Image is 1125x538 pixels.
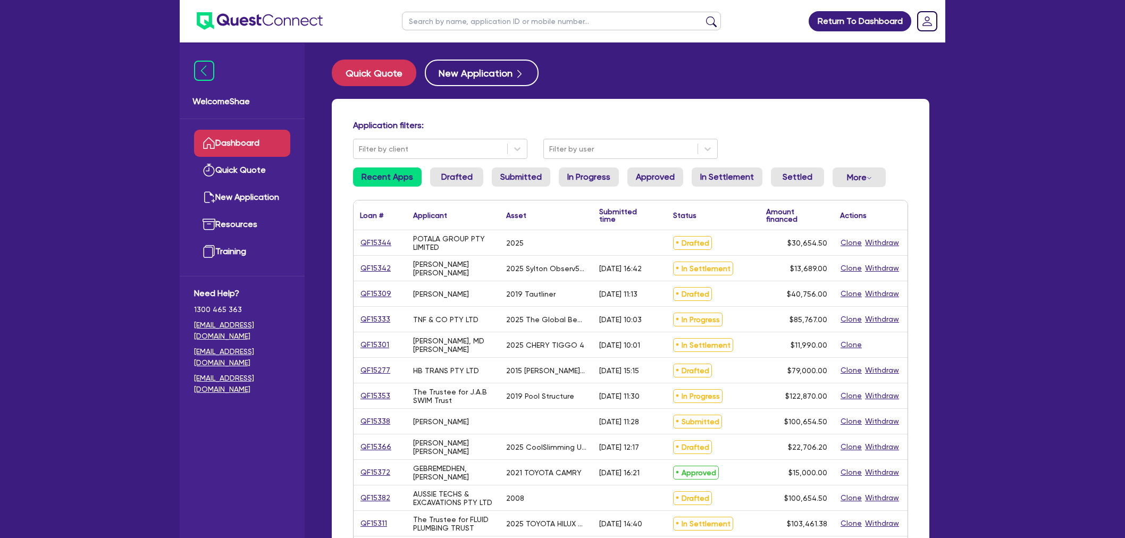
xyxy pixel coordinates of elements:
[599,519,642,528] div: [DATE] 14:40
[506,366,586,375] div: 2015 [PERSON_NAME] Refrigerated
[506,341,584,349] div: 2025 CHERY TIGGO 4
[785,392,827,400] span: $122,870.00
[360,288,392,300] a: QF15309
[506,494,524,502] div: 2008
[673,338,733,352] span: In Settlement
[787,290,827,298] span: $40,756.00
[673,313,723,326] span: In Progress
[194,304,290,315] span: 1300 465 363
[194,287,290,300] span: Need Help?
[840,415,862,427] button: Clone
[413,315,478,324] div: TNF & CO PTY LTD
[840,237,862,249] button: Clone
[599,264,642,273] div: [DATE] 16:42
[360,441,392,453] a: QF15366
[506,443,586,451] div: 2025 CoolSlimming Ultimate 360
[864,492,900,504] button: Withdraw
[506,239,524,247] div: 2025
[864,466,900,478] button: Withdraw
[599,392,640,400] div: [DATE] 11:30
[599,443,639,451] div: [DATE] 12:17
[492,167,550,187] a: Submitted
[360,492,391,504] a: QF15382
[203,191,215,204] img: new-application
[599,315,642,324] div: [DATE] 10:03
[840,517,862,529] button: Clone
[413,417,469,426] div: [PERSON_NAME]
[194,346,290,368] a: [EMAIL_ADDRESS][DOMAIN_NAME]
[559,167,619,187] a: In Progress
[194,211,290,238] a: Resources
[430,167,483,187] a: Drafted
[673,287,712,301] span: Drafted
[840,212,867,219] div: Actions
[673,262,733,275] span: In Settlement
[864,441,900,453] button: Withdraw
[353,120,908,130] h4: Application filters:
[840,313,862,325] button: Clone
[506,212,526,219] div: Asset
[673,415,722,428] span: Submitted
[360,466,391,478] a: QF15372
[413,388,493,405] div: The Trustee for J.A.B SWIM Trust
[194,373,290,395] a: [EMAIL_ADDRESS][DOMAIN_NAME]
[599,366,639,375] div: [DATE] 15:15
[194,320,290,342] a: [EMAIL_ADDRESS][DOMAIN_NAME]
[413,290,469,298] div: [PERSON_NAME]
[599,341,640,349] div: [DATE] 10:01
[840,339,862,351] button: Clone
[360,415,391,427] a: QF15338
[192,95,292,108] span: Welcome Shae
[506,315,586,324] div: 2025 The Global Beauty Group UltraLUX Pro, HydroLUX and Xcellarisn Pro Twist
[787,239,827,247] span: $30,654.50
[413,439,493,456] div: [PERSON_NAME] [PERSON_NAME]
[673,491,712,505] span: Drafted
[413,234,493,251] div: POTALA GROUP PTY LIMITED
[194,157,290,184] a: Quick Quote
[425,60,539,86] button: New Application
[332,60,416,86] button: Quick Quote
[506,264,586,273] div: 2025 Sylton Observ520x
[360,339,390,351] a: QF15301
[864,262,900,274] button: Withdraw
[913,7,941,35] a: Dropdown toggle
[788,468,827,477] span: $15,000.00
[413,337,493,354] div: [PERSON_NAME], MD [PERSON_NAME]
[787,366,827,375] span: $79,000.00
[506,392,574,400] div: 2019 Pool Structure
[197,12,323,30] img: quest-connect-logo-blue
[790,264,827,273] span: $13,689.00
[627,167,683,187] a: Approved
[833,167,886,187] button: Dropdown toggle
[332,60,425,86] a: Quick Quote
[673,236,712,250] span: Drafted
[840,262,862,274] button: Clone
[360,364,391,376] a: QF15277
[840,441,862,453] button: Clone
[599,468,640,477] div: [DATE] 16:21
[840,364,862,376] button: Clone
[784,417,827,426] span: $100,654.50
[766,208,827,223] div: Amount financed
[360,517,388,529] a: QF15311
[673,212,696,219] div: Status
[788,443,827,451] span: $22,706.20
[203,245,215,258] img: training
[413,464,493,481] div: GEBREMEDHEN, [PERSON_NAME]
[864,364,900,376] button: Withdraw
[506,290,556,298] div: 2019 Tautliner
[413,490,493,507] div: AUSSIE TECHS & EXCAVATIONS PTY LTD
[413,515,493,532] div: The Trustee for FLUID PLUMBING TRUST
[402,12,721,30] input: Search by name, application ID or mobile number...
[784,494,827,502] span: $100,654.50
[771,167,824,187] a: Settled
[864,415,900,427] button: Withdraw
[673,466,719,480] span: Approved
[599,417,639,426] div: [DATE] 11:28
[840,288,862,300] button: Clone
[506,519,586,528] div: 2025 TOYOTA HILUX SR5 DOUBLE CAB UTILITY
[791,341,827,349] span: $11,990.00
[840,492,862,504] button: Clone
[840,466,862,478] button: Clone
